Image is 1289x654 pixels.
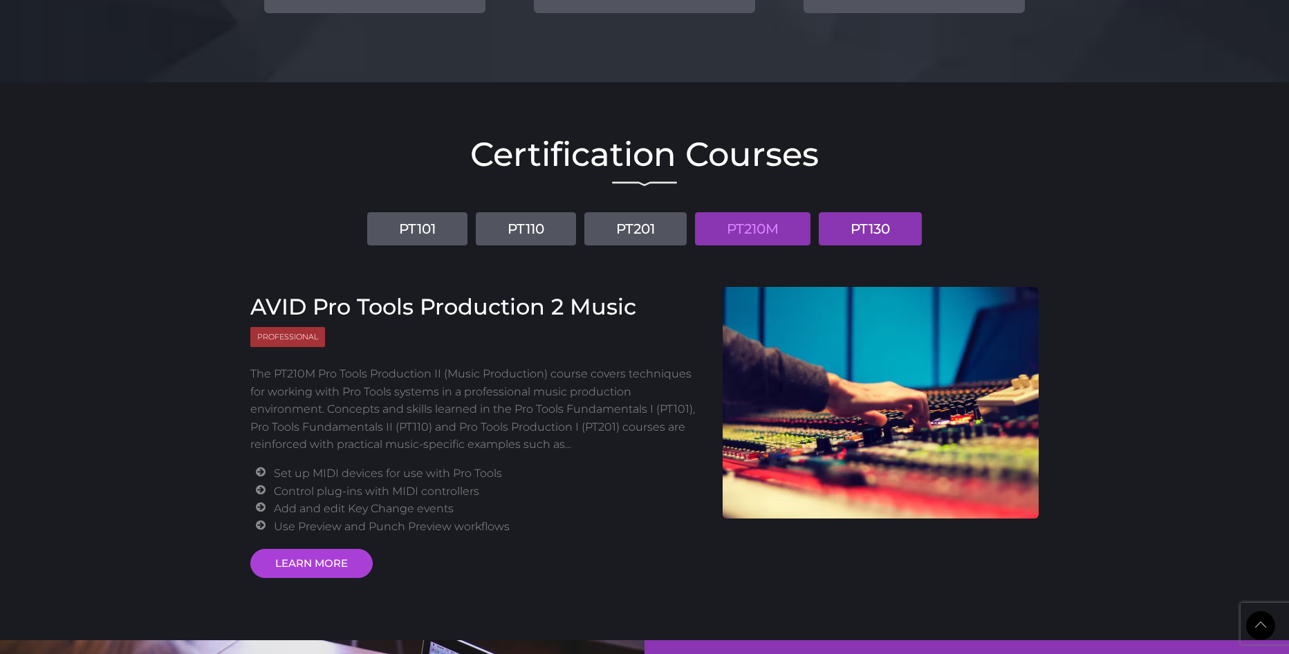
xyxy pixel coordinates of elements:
a: Back to Top [1246,611,1275,640]
a: PT130 [819,212,922,245]
li: Add and edit Key Change events [274,500,701,518]
a: PT101 [367,212,467,245]
img: AVID Pro Tools Production 2 Course cover [723,287,1039,518]
h3: AVID Pro Tools Production 2 Music [250,294,702,320]
span: Professional [250,327,325,347]
img: decorative line [612,181,677,187]
li: Use Preview and Punch Preview workflows [274,518,701,536]
li: Set up MIDI devices for use with Pro Tools [274,465,701,483]
a: LEARN MORE [250,549,373,578]
a: PT201 [584,212,687,245]
a: PT110 [476,212,576,245]
li: Control plug-ins with MIDI controllers [274,483,701,501]
p: The PT210M Pro Tools Production II (Music Production) course covers techniques for working with P... [250,365,702,454]
a: PT210M [695,212,810,245]
h2: Certification Courses [250,138,1039,171]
